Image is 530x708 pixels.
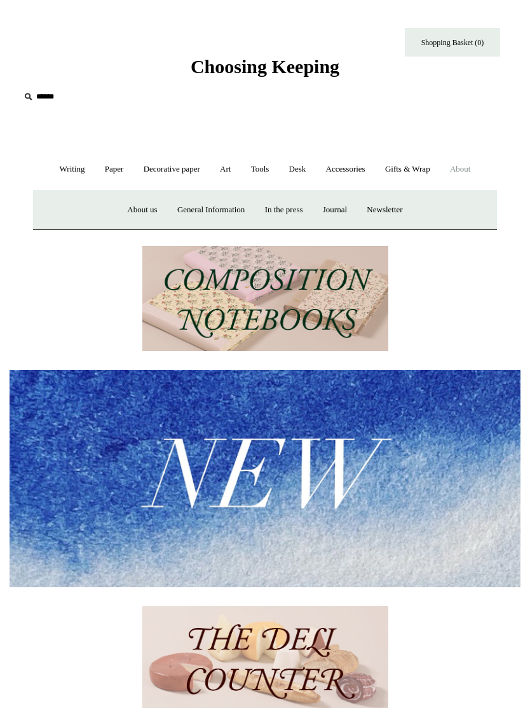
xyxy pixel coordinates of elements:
a: Writing [51,153,94,186]
a: About us [118,193,166,227]
a: Gifts & Wrap [376,153,439,186]
a: Desk [280,153,315,186]
a: Paper [96,153,133,186]
a: Shopping Basket (0) [405,28,500,57]
a: Newsletter [358,193,411,227]
span: Choosing Keeping [191,56,339,77]
a: Journal [314,193,356,227]
a: In the press [256,193,312,227]
img: 202302 Composition ledgers.jpg__PID:69722ee6-fa44-49dd-a067-31375e5d54ec [142,246,388,351]
a: Tools [242,153,278,186]
a: General Information [168,193,254,227]
a: Accessories [317,153,374,186]
a: Choosing Keeping [191,66,339,75]
a: About [441,153,480,186]
a: Art [211,153,240,186]
img: New.jpg__PID:f73bdf93-380a-4a35-bcfe-7823039498e1 [10,370,520,587]
a: Decorative paper [135,153,209,186]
